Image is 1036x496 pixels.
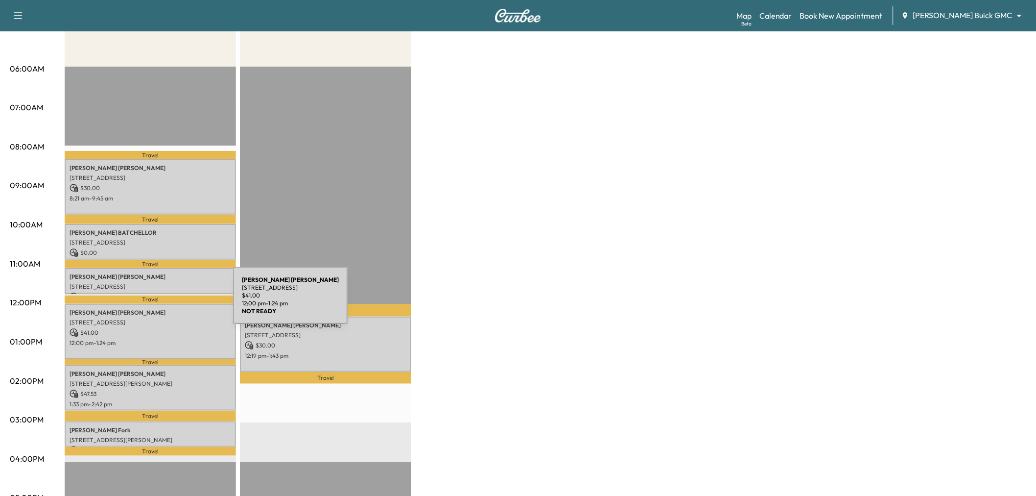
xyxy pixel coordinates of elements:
p: [STREET_ADDRESS] [70,319,231,326]
p: [STREET_ADDRESS][PERSON_NAME] [70,436,231,444]
p: Travel [65,447,236,455]
p: Travel [240,372,411,384]
p: 8:21 am - 9:45 am [70,195,231,202]
p: [PERSON_NAME] [PERSON_NAME] [245,322,406,329]
img: Curbee Logo [494,9,542,23]
p: Travel [65,296,236,304]
p: $ 41.00 [70,328,231,337]
p: 03:00PM [10,414,44,425]
p: [STREET_ADDRESS] [70,239,231,247]
p: [STREET_ADDRESS] [245,331,406,339]
p: Travel [65,411,236,422]
p: Travel [65,151,236,159]
p: 09:00AM [10,179,44,191]
p: 1:33 pm - 2:42 pm [70,400,231,408]
p: 10:00AM [10,219,43,230]
p: Travel [65,359,236,365]
p: 01:00PM [10,336,42,347]
p: $ 30.00 [70,293,231,301]
p: 12:00 pm - 1:24 pm [70,339,231,347]
p: 11:00AM [10,258,40,270]
p: 07:00AM [10,101,43,113]
p: Travel [65,215,236,224]
p: $ 0.00 [70,248,231,257]
p: $ 30.00 [70,184,231,193]
p: [STREET_ADDRESS] [70,174,231,182]
p: 04:00PM [10,453,44,465]
p: 08:00AM [10,141,44,152]
a: MapBeta [736,10,752,22]
p: [PERSON_NAME] [PERSON_NAME] [70,370,231,378]
p: [PERSON_NAME] [PERSON_NAME] [70,309,231,317]
p: $ 30.00 [245,341,406,350]
p: [STREET_ADDRESS][PERSON_NAME] [70,380,231,388]
p: 06:00AM [10,63,44,74]
div: Beta [741,20,752,27]
a: Book New Appointment [800,10,883,22]
span: [PERSON_NAME] Buick GMC [913,10,1012,21]
p: [STREET_ADDRESS] [70,283,231,291]
p: 12:00PM [10,297,41,308]
p: [PERSON_NAME] BATCHELLOR [70,229,231,237]
p: Travel [65,260,236,268]
p: 02:00PM [10,375,44,387]
p: $ 0.00 [70,446,231,455]
p: [PERSON_NAME] [PERSON_NAME] [70,164,231,172]
p: [PERSON_NAME] Fork [70,426,231,434]
p: 12:19 pm - 1:43 pm [245,352,406,360]
p: $ 47.53 [70,390,231,398]
p: [PERSON_NAME] [PERSON_NAME] [70,273,231,281]
a: Calendar [759,10,792,22]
